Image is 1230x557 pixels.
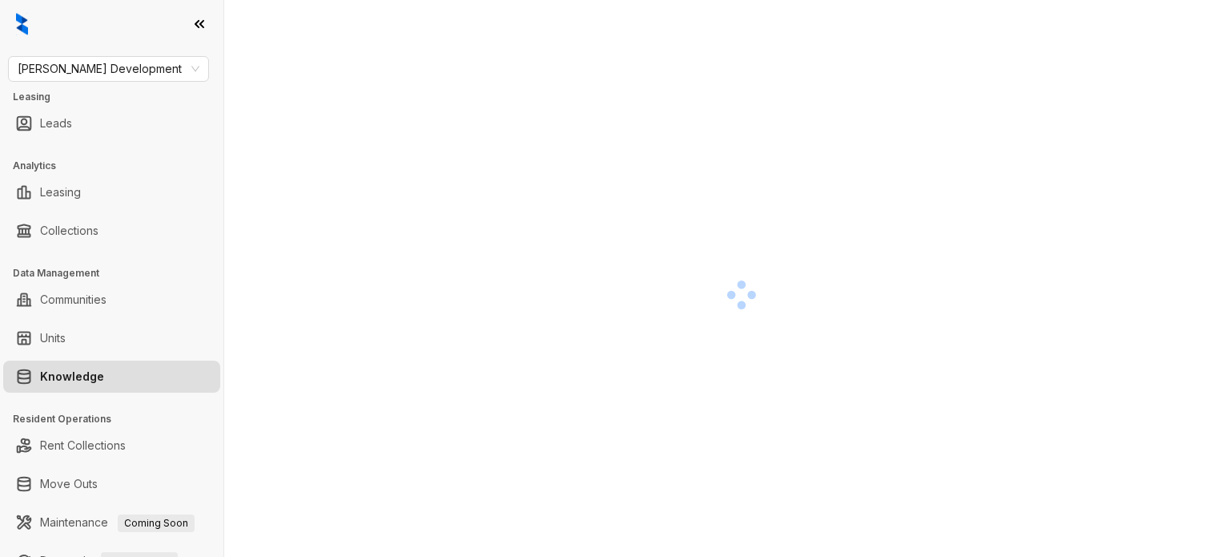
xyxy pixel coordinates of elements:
a: Move Outs [40,468,98,500]
li: Collections [3,215,220,247]
h3: Analytics [13,159,223,173]
li: Rent Collections [3,430,220,462]
h3: Leasing [13,90,223,104]
li: Move Outs [3,468,220,500]
a: Units [40,322,66,354]
li: Knowledge [3,361,220,393]
li: Leads [3,107,220,139]
a: Communities [40,284,107,316]
img: logo [16,13,28,35]
li: Maintenance [3,507,220,539]
li: Leasing [3,176,220,208]
li: Communities [3,284,220,316]
h3: Resident Operations [13,412,223,426]
h3: Data Management [13,266,223,281]
a: Rent Collections [40,430,126,462]
span: Davis Development [18,57,199,81]
a: Knowledge [40,361,104,393]
a: Leads [40,107,72,139]
a: Leasing [40,176,81,208]
li: Units [3,322,220,354]
a: Collections [40,215,98,247]
span: Coming Soon [118,515,195,532]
